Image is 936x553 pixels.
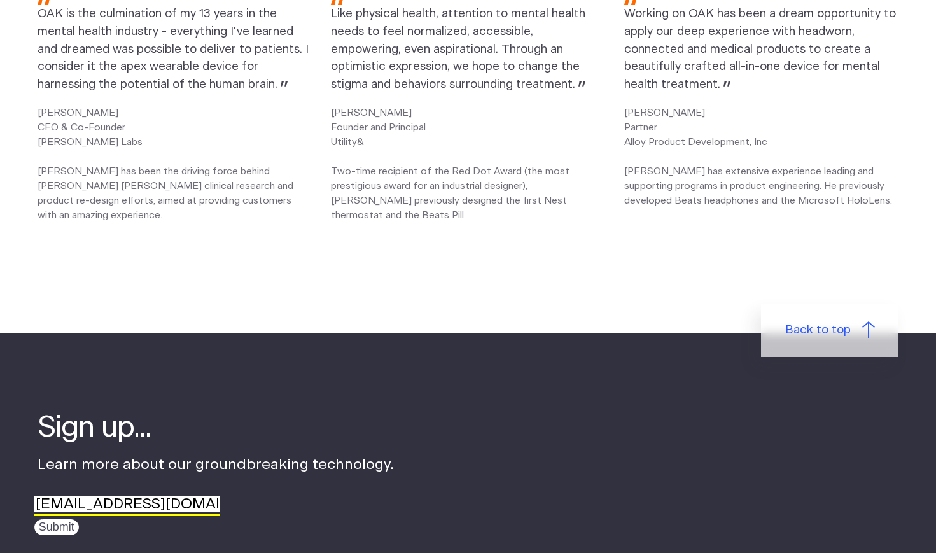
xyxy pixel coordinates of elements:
[624,106,899,209] p: [PERSON_NAME] Partner Alloy Product Development, Inc [PERSON_NAME] has extensive experience leadi...
[331,8,585,90] span: Like physical health, attention to mental health needs to feel normalized, accessible, empowering...
[785,321,851,339] span: Back to top
[624,8,896,90] span: Working on OAK has been a dream opportunity to apply our deep experience with headworn, connected...
[34,519,79,535] input: Submit
[38,8,309,90] span: OAK is the culmination of my 13 years in the mental health industry - everything I've learned and...
[761,304,898,358] a: Back to top
[38,409,394,448] h4: Sign up...
[38,106,312,223] p: [PERSON_NAME] CEO & Co-Founder [PERSON_NAME] Labs [PERSON_NAME] has been the driving force behind...
[331,106,606,223] p: [PERSON_NAME] Founder and Principal Utility& Two-time recipient of the Red Dot Award (the most pr...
